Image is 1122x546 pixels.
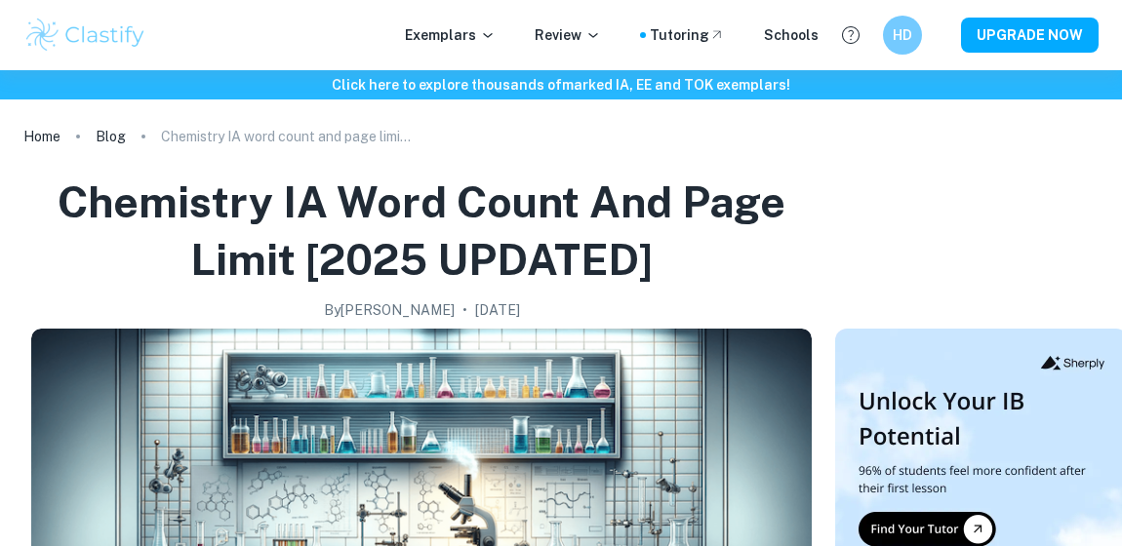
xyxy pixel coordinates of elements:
[23,16,147,55] img: Clastify logo
[462,299,467,321] p: •
[475,299,520,321] h2: [DATE]
[650,24,725,46] a: Tutoring
[764,24,819,46] a: Schools
[31,174,812,288] h1: Chemistry IA word count and page limit [2025 UPDATED]
[405,24,496,46] p: Exemplars
[161,126,415,147] p: Chemistry IA word count and page limit [2025 UPDATED]
[324,299,455,321] h2: By [PERSON_NAME]
[96,123,126,150] a: Blog
[535,24,601,46] p: Review
[834,19,867,52] button: Help and Feedback
[961,18,1099,53] button: UPGRADE NOW
[4,74,1118,96] h6: Click here to explore thousands of marked IA, EE and TOK exemplars !
[883,16,922,55] button: HD
[892,24,914,46] h6: HD
[23,123,60,150] a: Home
